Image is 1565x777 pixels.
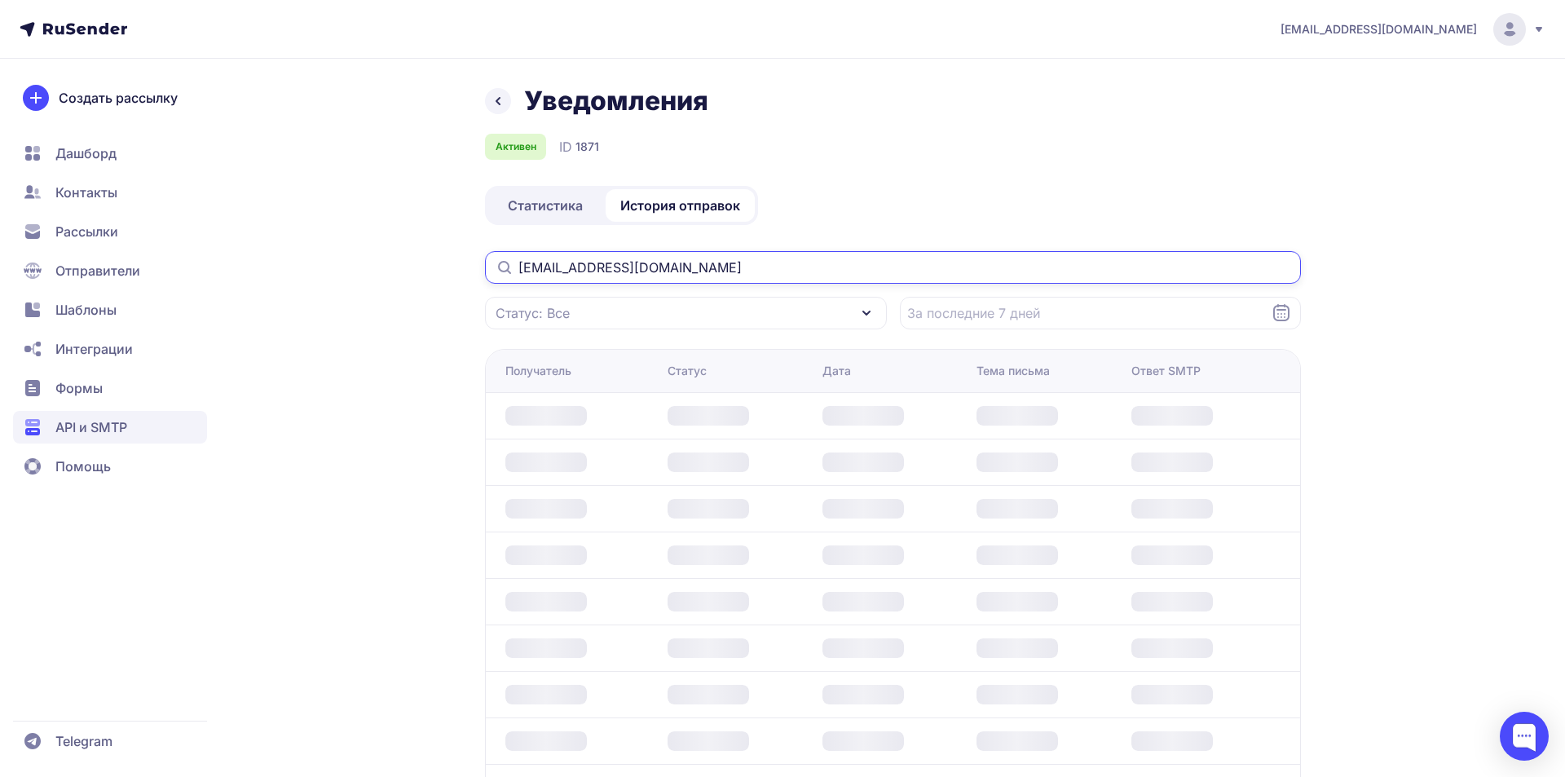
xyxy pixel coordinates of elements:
[524,85,708,117] h1: Уведомления
[1281,21,1477,38] span: [EMAIL_ADDRESS][DOMAIN_NAME]
[55,457,111,476] span: Помощь
[55,417,127,437] span: API и SMTP
[976,363,1050,379] div: Тема письма
[508,196,583,215] span: Статистика
[55,183,117,202] span: Контакты
[668,363,707,379] div: Статус
[496,303,570,323] span: Статус: Все
[575,139,599,155] span: 1871
[55,143,117,163] span: Дашборд
[55,731,112,751] span: Telegram
[900,297,1302,329] input: Datepicker input
[620,196,740,215] span: История отправок
[822,363,851,379] div: Дата
[559,137,599,157] div: ID
[55,378,103,398] span: Формы
[488,189,602,222] a: Статистика
[496,140,536,153] span: Активен
[59,88,178,108] span: Создать рассылку
[55,300,117,320] span: Шаблоны
[55,222,118,241] span: Рассылки
[485,251,1301,284] input: Поиск
[55,261,140,280] span: Отправители
[13,725,207,757] a: Telegram
[606,189,755,222] a: История отправок
[505,363,571,379] div: Получатель
[1131,363,1201,379] div: Ответ SMTP
[55,339,133,359] span: Интеграции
